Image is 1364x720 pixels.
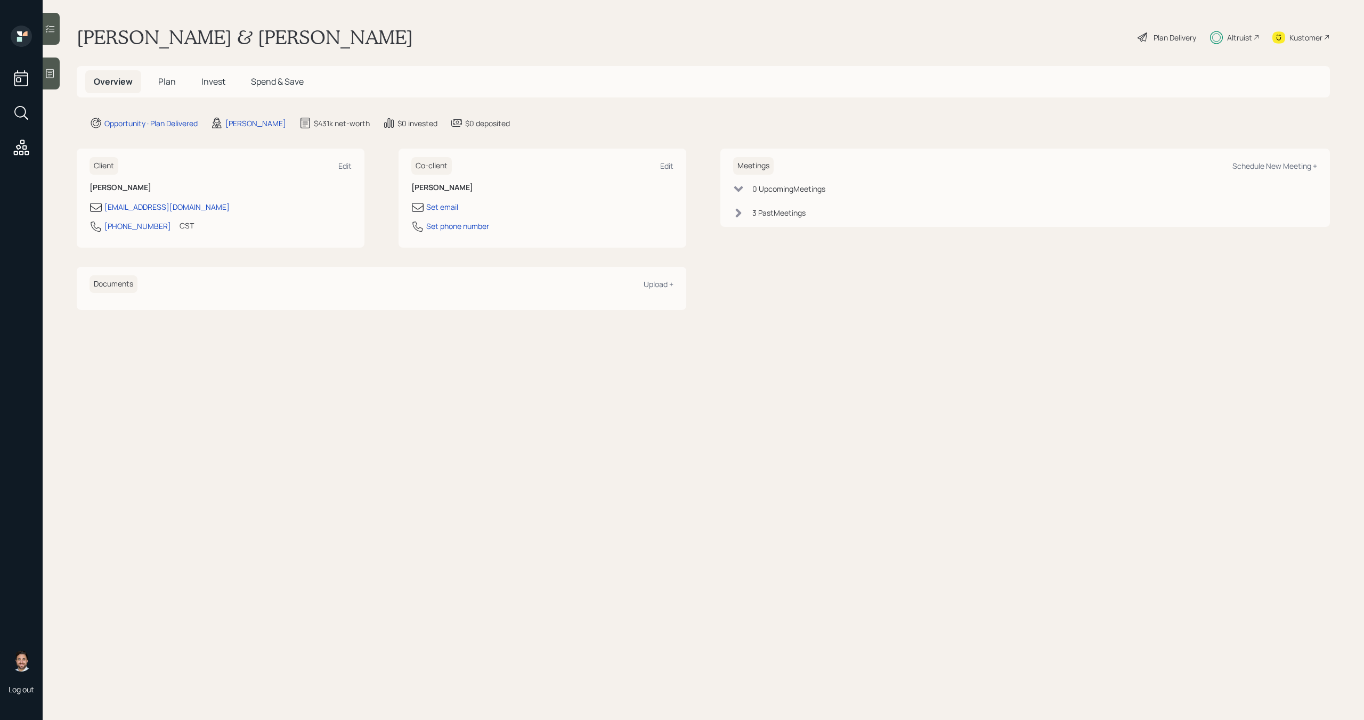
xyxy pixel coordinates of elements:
[733,157,774,175] h6: Meetings
[338,161,352,171] div: Edit
[411,183,673,192] h6: [PERSON_NAME]
[9,684,34,694] div: Log out
[426,220,489,232] div: Set phone number
[251,76,304,87] span: Spend & Save
[180,220,194,231] div: CST
[104,118,198,129] div: Opportunity · Plan Delivered
[1289,32,1322,43] div: Kustomer
[1227,32,1252,43] div: Altruist
[225,118,286,129] div: [PERSON_NAME]
[660,161,673,171] div: Edit
[104,201,230,212] div: [EMAIL_ADDRESS][DOMAIN_NAME]
[201,76,225,87] span: Invest
[465,118,510,129] div: $0 deposited
[752,207,806,218] div: 3 Past Meeting s
[397,118,437,129] div: $0 invested
[1232,161,1317,171] div: Schedule New Meeting +
[314,118,370,129] div: $431k net-worth
[644,279,673,289] div: Upload +
[77,26,413,49] h1: [PERSON_NAME] & [PERSON_NAME]
[411,157,452,175] h6: Co-client
[90,157,118,175] h6: Client
[1154,32,1196,43] div: Plan Delivery
[90,183,352,192] h6: [PERSON_NAME]
[90,275,137,293] h6: Documents
[426,201,458,212] div: Set email
[104,220,171,232] div: [PHONE_NUMBER]
[11,650,32,672] img: michael-russo-headshot.png
[752,183,825,194] div: 0 Upcoming Meeting s
[94,76,133,87] span: Overview
[158,76,176,87] span: Plan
